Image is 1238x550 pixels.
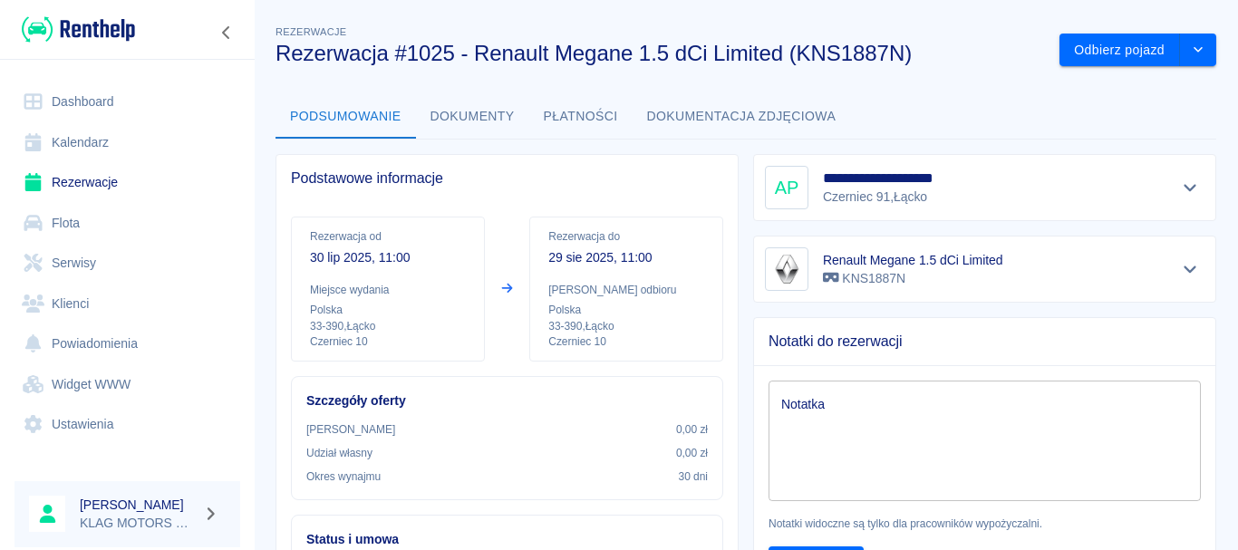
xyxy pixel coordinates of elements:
h6: Status i umowa [306,530,708,549]
img: Image [769,251,805,287]
p: Miejsce wydania [310,282,466,298]
h3: Rezerwacja #1025 - Renault Megane 1.5 dCi Limited (KNS1887N) [276,41,1045,66]
p: [PERSON_NAME] odbioru [548,282,704,298]
a: Widget WWW [15,364,240,405]
button: Pokaż szczegóły [1175,256,1205,282]
p: KLAG MOTORS Rent a Car [80,514,196,533]
button: Płatności [529,95,633,139]
p: [PERSON_NAME] [306,421,395,438]
a: Dashboard [15,82,240,122]
a: Rezerwacje [15,162,240,203]
p: Rezerwacja do [548,228,704,245]
img: Renthelp logo [22,14,135,44]
a: Powiadomienia [15,323,240,364]
button: Dokumentacja zdjęciowa [633,95,851,139]
p: Notatki widoczne są tylko dla pracowników wypożyczalni. [769,516,1201,532]
p: Polska [548,302,704,318]
p: Rezerwacja od [310,228,466,245]
a: Serwisy [15,243,240,284]
p: 33-390 , Łącko [310,318,466,334]
p: 29 sie 2025, 11:00 [548,248,704,267]
h6: Renault Megane 1.5 dCi Limited [823,251,1003,269]
p: Okres wynajmu [306,468,381,485]
h6: [PERSON_NAME] [80,496,196,514]
button: Podsumowanie [276,95,416,139]
a: Renthelp logo [15,14,135,44]
p: Polska [310,302,466,318]
p: Czerniec 91 , Łącko [823,188,958,207]
button: drop-down [1180,34,1216,67]
p: 0,00 zł [676,445,708,461]
button: Pokaż szczegóły [1175,175,1205,200]
a: Ustawienia [15,404,240,445]
button: Odbierz pojazd [1059,34,1180,67]
h6: Szczegóły oferty [306,391,708,410]
p: 30 lip 2025, 11:00 [310,248,466,267]
a: Flota [15,203,240,244]
button: Zwiń nawigację [213,21,240,44]
button: Dokumenty [416,95,529,139]
span: Rezerwacje [276,26,346,37]
p: Udział własny [306,445,372,461]
p: 33-390 , Łącko [548,318,704,334]
p: KNS1887N [823,269,1003,288]
span: Podstawowe informacje [291,169,723,188]
a: Kalendarz [15,122,240,163]
a: Klienci [15,284,240,324]
div: AP [765,166,808,209]
p: Czerniec 10 [310,334,466,350]
p: 30 dni [679,468,708,485]
span: Notatki do rezerwacji [769,333,1201,351]
p: 0,00 zł [676,421,708,438]
p: Czerniec 10 [548,334,704,350]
